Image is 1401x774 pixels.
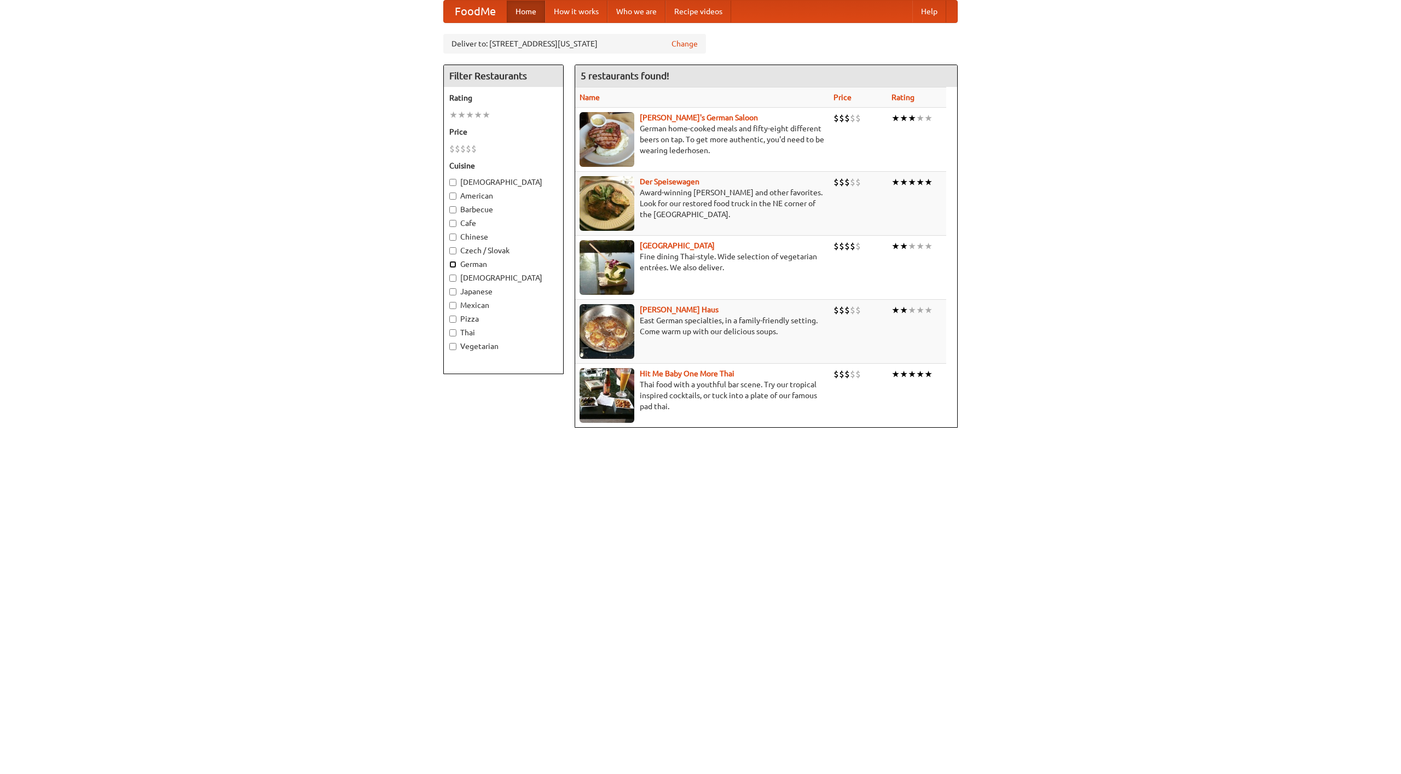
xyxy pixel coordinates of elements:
li: ★ [916,240,924,252]
a: Who we are [607,1,665,22]
h4: Filter Restaurants [444,65,563,87]
a: Hit Me Baby One More Thai [640,369,734,378]
label: American [449,190,558,201]
li: $ [850,112,855,124]
li: $ [466,143,471,155]
label: German [449,259,558,270]
h5: Price [449,126,558,137]
div: Deliver to: [STREET_ADDRESS][US_STATE] [443,34,706,54]
li: ★ [900,112,908,124]
li: $ [844,112,850,124]
a: Change [671,38,698,49]
li: ★ [891,112,900,124]
li: ★ [908,176,916,188]
li: $ [844,368,850,380]
li: ★ [449,109,458,121]
a: Recipe videos [665,1,731,22]
li: $ [850,304,855,316]
li: $ [839,112,844,124]
li: ★ [482,109,490,121]
label: Barbecue [449,204,558,215]
h5: Cuisine [449,160,558,171]
li: ★ [458,109,466,121]
img: satay.jpg [580,240,634,295]
b: Der Speisewagen [640,177,699,186]
a: Rating [891,93,914,102]
input: Japanese [449,288,456,295]
label: [DEMOGRAPHIC_DATA] [449,177,558,188]
p: Fine dining Thai-style. Wide selection of vegetarian entrées. We also deliver. [580,251,825,273]
a: How it works [545,1,607,22]
li: ★ [916,368,924,380]
input: Cafe [449,220,456,227]
label: Chinese [449,231,558,242]
ng-pluralize: 5 restaurants found! [581,71,669,81]
p: Thai food with a youthful bar scene. Try our tropical inspired cocktails, or tuck into a plate of... [580,379,825,412]
a: Price [833,93,852,102]
input: Thai [449,329,456,336]
li: $ [855,240,861,252]
a: FoodMe [444,1,507,22]
li: ★ [908,240,916,252]
li: ★ [924,304,933,316]
p: Award-winning [PERSON_NAME] and other favorites. Look for our restored food truck in the NE corne... [580,187,825,220]
li: $ [850,240,855,252]
li: ★ [900,176,908,188]
a: [GEOGRAPHIC_DATA] [640,241,715,250]
img: kohlhaus.jpg [580,304,634,359]
label: [DEMOGRAPHIC_DATA] [449,272,558,283]
li: ★ [466,109,474,121]
li: ★ [891,304,900,316]
li: ★ [474,109,482,121]
li: $ [460,143,466,155]
a: Help [912,1,946,22]
input: Czech / Slovak [449,247,456,254]
li: ★ [900,368,908,380]
li: $ [833,240,839,252]
li: $ [839,304,844,316]
li: ★ [924,240,933,252]
label: Thai [449,327,558,338]
input: Pizza [449,316,456,323]
label: Pizza [449,313,558,324]
li: $ [844,240,850,252]
input: American [449,193,456,200]
input: [DEMOGRAPHIC_DATA] [449,179,456,186]
label: Mexican [449,300,558,311]
label: Cafe [449,218,558,229]
input: [DEMOGRAPHIC_DATA] [449,275,456,282]
a: Home [507,1,545,22]
li: $ [455,143,460,155]
li: $ [855,368,861,380]
input: Vegetarian [449,343,456,350]
li: $ [833,176,839,188]
li: ★ [908,112,916,124]
a: [PERSON_NAME]'s German Saloon [640,113,758,122]
li: $ [833,368,839,380]
li: $ [850,176,855,188]
li: $ [855,112,861,124]
li: $ [855,304,861,316]
li: $ [839,368,844,380]
input: German [449,261,456,268]
li: ★ [900,240,908,252]
li: ★ [916,176,924,188]
li: ★ [908,304,916,316]
li: ★ [916,304,924,316]
li: $ [855,176,861,188]
img: esthers.jpg [580,112,634,167]
li: $ [833,304,839,316]
li: ★ [924,176,933,188]
label: Vegetarian [449,341,558,352]
li: $ [850,368,855,380]
li: ★ [891,240,900,252]
li: $ [844,304,850,316]
li: $ [839,240,844,252]
li: ★ [908,368,916,380]
a: [PERSON_NAME] Haus [640,305,719,314]
p: East German specialties, in a family-friendly setting. Come warm up with our delicious soups. [580,315,825,337]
